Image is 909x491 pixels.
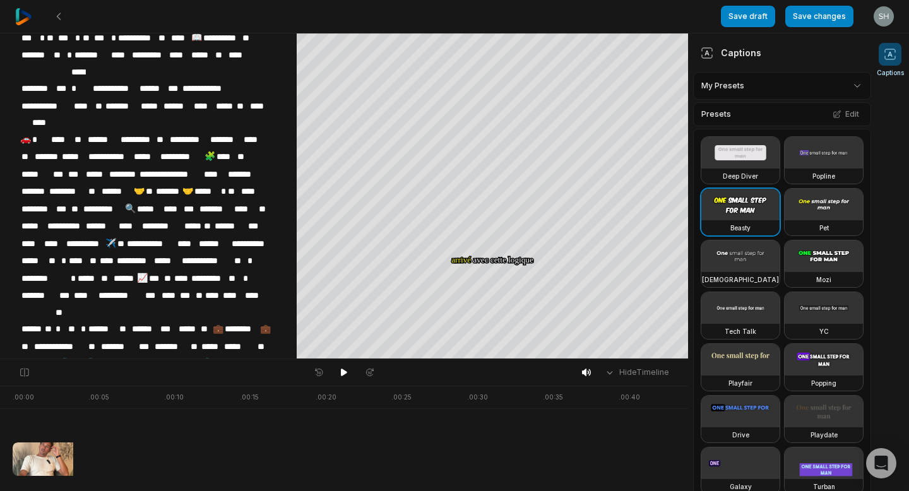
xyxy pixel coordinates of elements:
[693,72,871,100] div: My Presets
[35,20,62,30] div: v 4.0.25
[723,171,758,181] h3: Deep Diver
[812,171,835,181] h3: Popline
[157,74,193,83] div: Mots-clés
[811,378,836,388] h3: Popping
[877,68,904,78] span: Captions
[33,33,143,43] div: Domaine: [DOMAIN_NAME]
[877,43,904,78] button: Captions
[143,73,153,83] img: tab_keywords_by_traffic_grey.svg
[785,6,853,27] button: Save changes
[702,275,779,285] h3: [DEMOGRAPHIC_DATA]
[20,33,30,43] img: website_grey.svg
[15,8,32,25] img: reap
[693,102,871,126] div: Presets
[600,363,673,382] button: HideTimeline
[730,223,751,233] h3: Beasty
[816,275,831,285] h3: Mozi
[20,20,30,30] img: logo_orange.svg
[65,74,97,83] div: Domaine
[829,106,863,122] button: Edit
[701,46,761,59] div: Captions
[728,378,752,388] h3: Playfair
[721,6,775,27] button: Save draft
[732,430,749,440] h3: Drive
[725,326,756,336] h3: Tech Talk
[819,223,829,233] h3: Pet
[51,73,61,83] img: tab_domain_overview_orange.svg
[811,430,838,440] h3: Playdate
[866,448,896,478] div: Open Intercom Messenger
[819,326,829,336] h3: YC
